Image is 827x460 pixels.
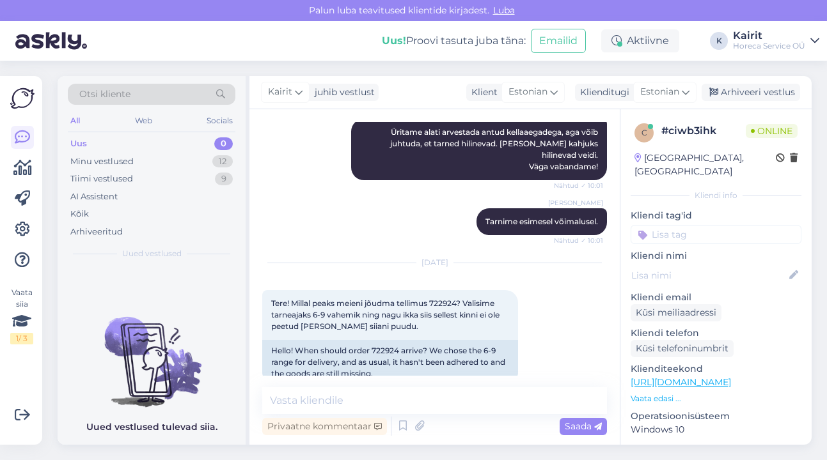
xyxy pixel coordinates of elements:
div: Küsi meiliaadressi [631,304,721,321]
div: [GEOGRAPHIC_DATA], [GEOGRAPHIC_DATA] [634,151,776,178]
div: [DATE] [262,257,607,268]
span: Estonian [508,85,547,99]
span: c [642,128,647,137]
div: Kairit [733,31,805,41]
span: Üritame alati arvestada antud kellaaegadega, aga võib juhtuda, et tarned hilinevad. [PERSON_NAME]... [390,127,600,171]
span: Otsi kliente [79,88,130,101]
img: No chats [58,294,246,409]
div: Klient [466,86,498,99]
div: Tiimi vestlused [70,172,133,185]
div: Arhiveeri vestlus [702,84,800,101]
div: AI Assistent [70,190,118,203]
a: KairitHoreca Service OÜ [733,31,819,51]
span: Uued vestlused [122,248,182,259]
div: juhib vestlust [310,86,375,99]
div: Horeca Service OÜ [733,41,805,51]
div: Kliendi info [631,190,801,201]
p: Kliendi telefon [631,326,801,340]
span: Tere! Millal peaks meieni jõudma tellimus 722924? Valisime tarneajaks 6-9 vahemik ning nagu ikka ... [271,298,501,331]
p: Vaata edasi ... [631,393,801,404]
span: Online [746,124,798,138]
span: Luba [489,4,519,16]
span: Saada [565,420,602,432]
b: Uus! [382,34,406,47]
p: Klienditeekond [631,362,801,376]
div: 9 [215,172,233,185]
p: Operatsioonisüsteem [631,410,801,423]
span: Tarnime esimesel võimalusel. [485,217,598,226]
div: 1 / 3 [10,333,33,344]
div: Vaata siia [10,287,33,344]
p: Kliendi tag'id [631,209,801,222]
p: Kliendi email [631,291,801,304]
p: Kliendi nimi [631,249,801,263]
div: Minu vestlused [70,155,134,168]
img: Askly Logo [10,86,35,111]
a: [URL][DOMAIN_NAME] [631,376,731,388]
div: Socials [204,112,235,129]
div: All [68,112,83,129]
span: [PERSON_NAME] [548,198,603,208]
button: Emailid [531,29,586,53]
div: Küsi telefoninumbrit [631,340,734,357]
input: Lisa tag [631,225,801,244]
span: Nähtud ✓ 10:01 [554,236,603,245]
div: 0 [214,137,233,150]
div: Arhiveeritud [70,226,123,238]
div: K [710,32,728,50]
div: Hello! When should order 722924 arrive? We chose the 6-9 range for delivery, and as usual, it has... [262,340,518,385]
input: Lisa nimi [631,268,787,282]
p: Uued vestlused tulevad siia. [86,420,217,434]
div: Kõik [70,208,89,220]
p: Brauser [631,441,801,455]
div: Proovi tasuta juba täna: [382,33,526,49]
p: Windows 10 [631,423,801,436]
div: 12 [212,155,233,168]
div: Klienditugi [575,86,629,99]
div: Privaatne kommentaar [262,418,387,435]
span: Estonian [640,85,679,99]
div: Web [132,112,155,129]
span: Nähtud ✓ 10:01 [554,181,603,190]
div: # ciwb3ihk [661,123,746,139]
div: Aktiivne [601,29,679,52]
span: Kairit [268,85,292,99]
div: Uus [70,137,87,150]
